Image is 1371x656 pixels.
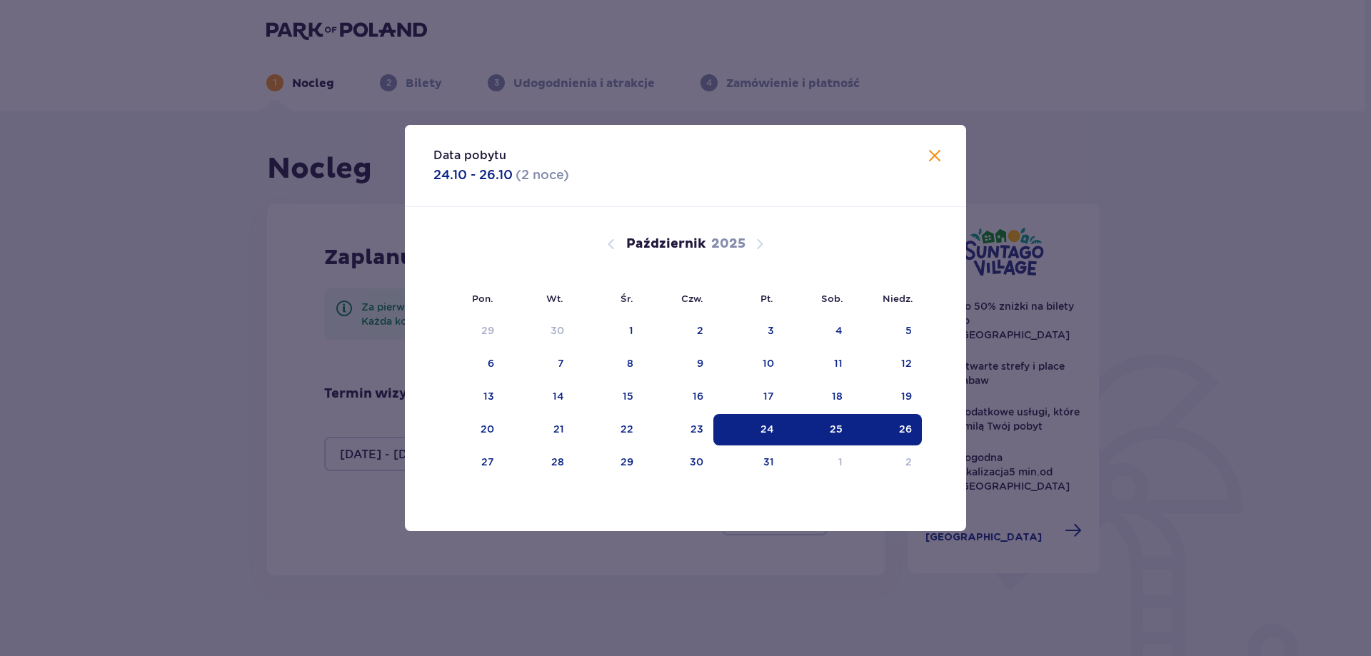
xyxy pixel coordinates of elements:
td: Choose środa, 8 października 2025 as your check-in date. It’s available. [574,348,643,380]
div: 17 [763,389,774,403]
td: Choose sobota, 4 października 2025 as your check-in date. It’s available. [784,316,853,347]
div: 29 [481,323,494,338]
td: Selected as end date. niedziela, 26 października 2025 [853,414,922,445]
div: 24 [760,422,774,436]
div: 21 [553,422,564,436]
td: Choose sobota, 1 listopada 2025 as your check-in date. It’s available. [784,447,853,478]
div: 15 [623,389,633,403]
td: Choose czwartek, 2 października 2025 as your check-in date. It’s available. [643,316,714,347]
div: 28 [551,455,564,469]
div: 22 [621,422,633,436]
td: Choose poniedziałek, 6 października 2025 as your check-in date. It’s available. [433,348,504,380]
td: Choose sobota, 18 października 2025 as your check-in date. It’s available. [784,381,853,413]
div: 3 [768,323,774,338]
div: 30 [551,323,564,338]
td: Choose wtorek, 28 października 2025 as your check-in date. It’s available. [504,447,575,478]
td: Choose poniedziałek, 20 października 2025 as your check-in date. It’s available. [433,414,504,445]
div: 14 [553,389,564,403]
td: Choose środa, 15 października 2025 as your check-in date. It’s available. [574,381,643,413]
div: 16 [693,389,703,403]
small: Wt. [546,293,563,304]
small: Pt. [760,293,773,304]
td: Choose czwartek, 23 października 2025 as your check-in date. It’s available. [643,414,714,445]
td: Choose poniedziałek, 13 października 2025 as your check-in date. It’s available. [433,381,504,413]
div: 29 [621,455,633,469]
td: Choose piątek, 17 października 2025 as your check-in date. It’s available. [713,381,784,413]
td: Choose poniedziałek, 29 września 2025 as your check-in date. It’s available. [433,316,504,347]
p: Październik [626,236,705,253]
div: 31 [763,455,774,469]
td: Choose piątek, 31 października 2025 as your check-in date. It’s available. [713,447,784,478]
small: Niedz. [883,293,913,304]
div: 11 [834,356,843,370]
div: 9 [697,356,703,370]
td: Choose piątek, 10 października 2025 as your check-in date. It’s available. [713,348,784,380]
small: Śr. [621,293,633,304]
small: Czw. [681,293,703,304]
div: 23 [690,422,703,436]
td: Choose niedziela, 12 października 2025 as your check-in date. It’s available. [853,348,922,380]
td: Choose czwartek, 16 października 2025 as your check-in date. It’s available. [643,381,714,413]
td: Choose wtorek, 21 października 2025 as your check-in date. It’s available. [504,414,575,445]
td: Choose czwartek, 9 października 2025 as your check-in date. It’s available. [643,348,714,380]
p: 2025 [711,236,745,253]
td: Choose niedziela, 2 listopada 2025 as your check-in date. It’s available. [853,447,922,478]
div: 2 [697,323,703,338]
div: 6 [488,356,494,370]
div: 8 [627,356,633,370]
td: Choose wtorek, 7 października 2025 as your check-in date. It’s available. [504,348,575,380]
td: Choose środa, 1 października 2025 as your check-in date. It’s available. [574,316,643,347]
div: 1 [629,323,633,338]
small: Pon. [472,293,493,304]
td: Choose poniedziałek, 27 października 2025 as your check-in date. It’s available. [433,447,504,478]
td: Choose wtorek, 30 września 2025 as your check-in date. It’s available. [504,316,575,347]
td: Choose niedziela, 19 października 2025 as your check-in date. It’s available. [853,381,922,413]
div: 10 [763,356,774,370]
div: Calendar [405,207,966,503]
td: Selected as start date. piątek, 24 października 2025 [713,414,784,445]
small: Sob. [821,293,843,304]
div: 4 [835,323,843,338]
td: Choose wtorek, 14 października 2025 as your check-in date. It’s available. [504,381,575,413]
td: Selected. sobota, 25 października 2025 [784,414,853,445]
td: Choose środa, 29 października 2025 as your check-in date. It’s available. [574,447,643,478]
div: 20 [481,422,494,436]
td: Choose piątek, 3 października 2025 as your check-in date. It’s available. [713,316,784,347]
div: 25 [830,422,843,436]
td: Choose niedziela, 5 października 2025 as your check-in date. It’s available. [853,316,922,347]
div: 30 [690,455,703,469]
td: Choose środa, 22 października 2025 as your check-in date. It’s available. [574,414,643,445]
div: 13 [483,389,494,403]
td: Choose sobota, 11 października 2025 as your check-in date. It’s available. [784,348,853,380]
div: 27 [481,455,494,469]
div: 1 [838,455,843,469]
div: 18 [832,389,843,403]
td: Choose czwartek, 30 października 2025 as your check-in date. It’s available. [643,447,714,478]
div: 7 [558,356,564,370]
